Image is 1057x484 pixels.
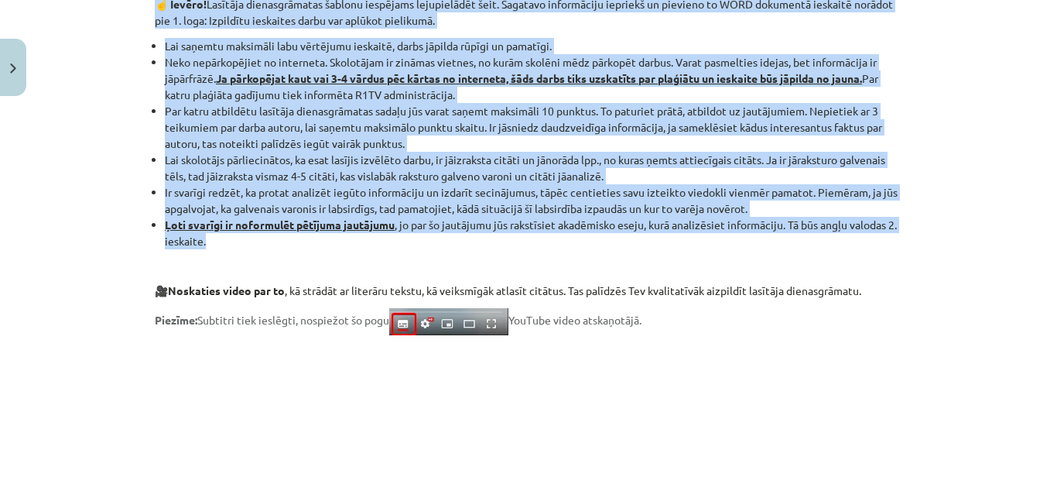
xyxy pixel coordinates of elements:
[165,218,395,232] strong: Ļoti svarīgi ir noformulēt pētījuma jautājumu
[155,313,641,327] span: Subtitri tiek ieslēgti, nospiežot šo pogu YouTube video atskaņotājā.
[168,283,285,297] strong: Noskaties video par to
[165,54,902,103] li: Neko nepārkopējiet no interneta. Skolotājam ir zināmas vietnes, no kurām skolēni mēdz pārkopēt da...
[165,103,902,152] li: Par katru atbildētu lasītāja dienasgrāmatas sadaļu jūs varat saņemt maksimāli 10 punktus. To patu...
[216,71,862,85] strong: Ja pārkopējat kaut vai 3-4 vārdus pēc kārtas no interneta, šāds darbs tiks uzskatīts par plaģiātu...
[165,184,902,217] li: Ir svarīgi redzēt, ka protat analizēt iegūto informāciju un izdarīt secinājumus, tāpēc centieties...
[165,152,902,184] li: Lai skolotājs pārliecinātos, ka esat lasījis izvēlēto darbu, ir jāizraksta citāti un jānorāda lpp...
[10,64,16,74] img: icon-close-lesson-0947bae3869378f0d4975bcd49f059093ad1ed9edebbc8119c70593378902aed.svg
[155,283,902,299] p: 🎥 , kā strādāt ar literāru tekstu, kā veiksmīgāk atlasīt citātus. Tas palīdzēs Tev kvalitatīvāk a...
[165,217,902,249] li: , jo par šo jautājumu jūs rakstīsiet akadēmisko eseju, kurā analizēsiet informāciju. Tā būs angļu...
[165,38,902,54] li: Lai saņemtu maksimāli labu vērtējumu ieskaitē, darbs jāpilda rūpīgi un pamatīgi.
[155,313,197,327] strong: Piezīme:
